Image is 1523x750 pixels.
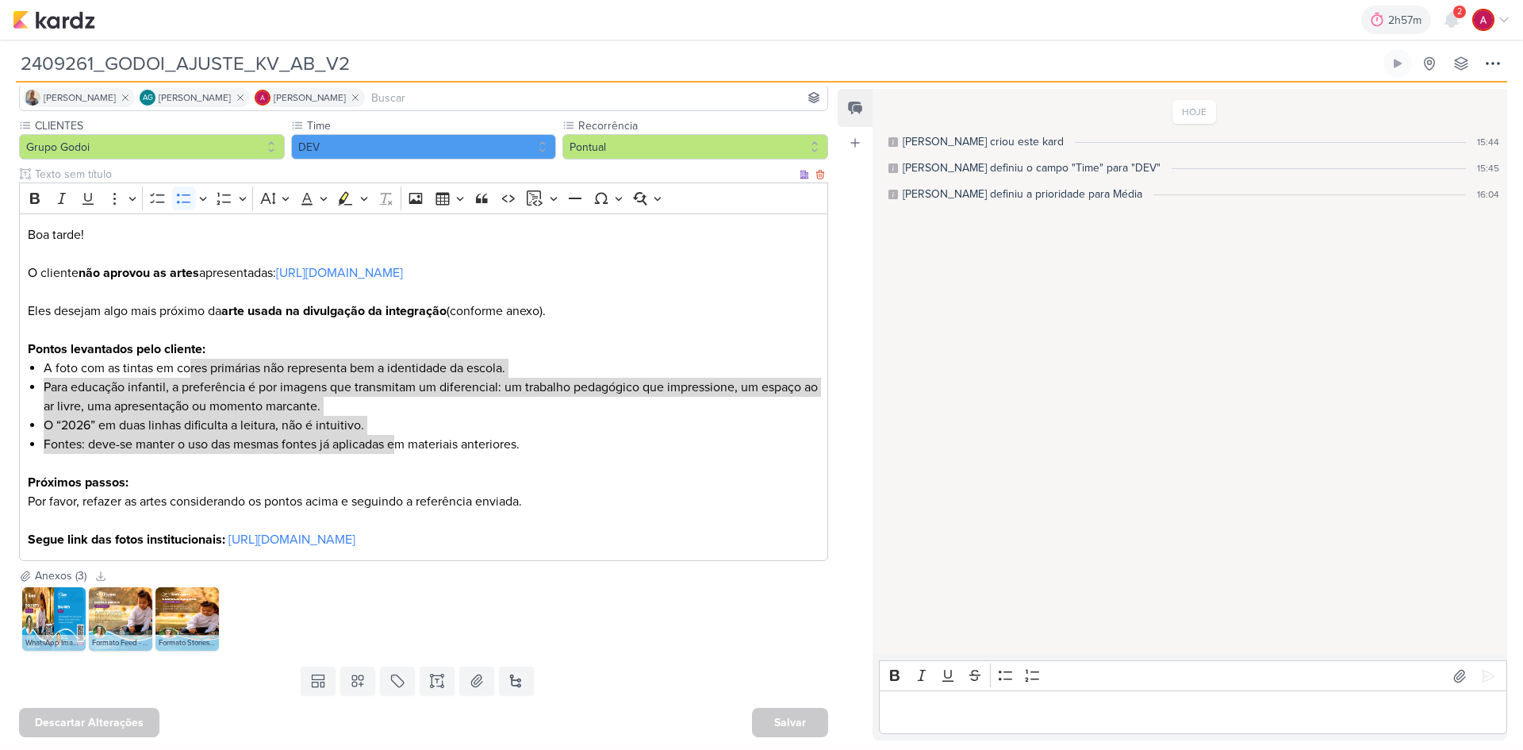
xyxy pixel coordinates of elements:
[19,134,285,160] button: Grupo Godoi
[879,660,1507,691] div: Editor toolbar
[903,160,1160,176] div: Aline definiu o campo "Time" para "DEV"
[228,532,355,548] a: [URL][DOMAIN_NAME]
[155,635,219,651] div: Formato Stories - 1080x1920_v2 (2).png
[89,635,152,651] div: Formato Feed - 1080x1080_v3 (5).png
[44,359,820,378] li: A foto com as tintas em cores primárias não representa bem a identidade da escola.
[44,416,820,435] li: O “2026” em duas linhas dificulta a leitura, não é intuitivo.
[32,166,796,183] input: Texto sem título
[1457,6,1462,18] span: 2
[89,587,152,651] img: 7yvdvEaSoRG9Ro6sfCkZEJzmBPAXM1ysD2Siprj0.png
[13,10,95,29] img: kardz.app
[888,190,898,199] div: Este log é visível à todos no kard
[28,475,129,490] strong: Próximos passos:
[79,265,199,281] strong: não aprovou as artes
[143,94,153,102] p: AG
[22,587,86,651] img: j8upJWZZYniFYm6mvsQSDqIhfxR3734iNWSLaI92.jpg
[33,117,285,134] label: CLIENTES
[28,302,820,321] p: Eles desejam algo mais próximo da (conforme anexo).
[221,303,447,319] strong: arte usada na divulgação da integração
[305,117,557,134] label: Time
[28,341,205,357] strong: Pontos levantados pelo cliente:
[1391,57,1404,70] div: Ligar relógio
[1477,135,1499,149] div: 15:44
[140,90,155,106] div: Aline Gimenez Graciano
[888,137,898,147] div: Este log é visível à todos no kard
[19,213,828,562] div: Editor editing area: main
[276,265,403,281] a: [URL][DOMAIN_NAME]
[44,435,820,473] li: Fontes: deve-se manter o uso das mesmas fontes já aplicadas em materiais anteriores.
[16,49,1380,78] input: Kard Sem Título
[1388,12,1426,29] div: 2h57m
[28,532,225,548] strong: Segue link das fotos institucionais:
[25,90,40,106] img: Iara Santos
[1477,187,1499,202] div: 16:04
[35,567,86,584] div: Anexos (3)
[255,90,270,106] img: Alessandra Gomes
[19,183,828,213] div: Editor toolbar
[1477,161,1499,175] div: 15:45
[368,88,824,107] input: Buscar
[577,117,828,134] label: Recorrência
[44,378,820,416] li: Para educação infantil, a preferência é por imagens que transmitam um diferencial: um trabalho pe...
[903,186,1142,202] div: Aline definiu a prioridade para Média
[888,163,898,173] div: Este log é visível à todos no kard
[291,134,557,160] button: DEV
[274,90,346,105] span: [PERSON_NAME]
[155,587,219,651] img: Re0ZW41tyTKXsgARORaCZo7rPfGHEJZy8xYlkZiY.png
[44,90,116,105] span: [PERSON_NAME]
[903,133,1064,150] div: Aline criou este kard
[879,690,1507,734] div: Editor editing area: main
[28,473,820,511] p: Por favor, refazer as artes considerando os pontos acima e seguindo a referência enviada.
[159,90,231,105] span: [PERSON_NAME]
[562,134,828,160] button: Pontual
[28,225,820,283] p: Boa tarde! O cliente apresentadas:
[22,635,86,651] div: WhatsApp Image [DATE] 15.09.01.jpeg
[1472,9,1494,31] img: Alessandra Gomes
